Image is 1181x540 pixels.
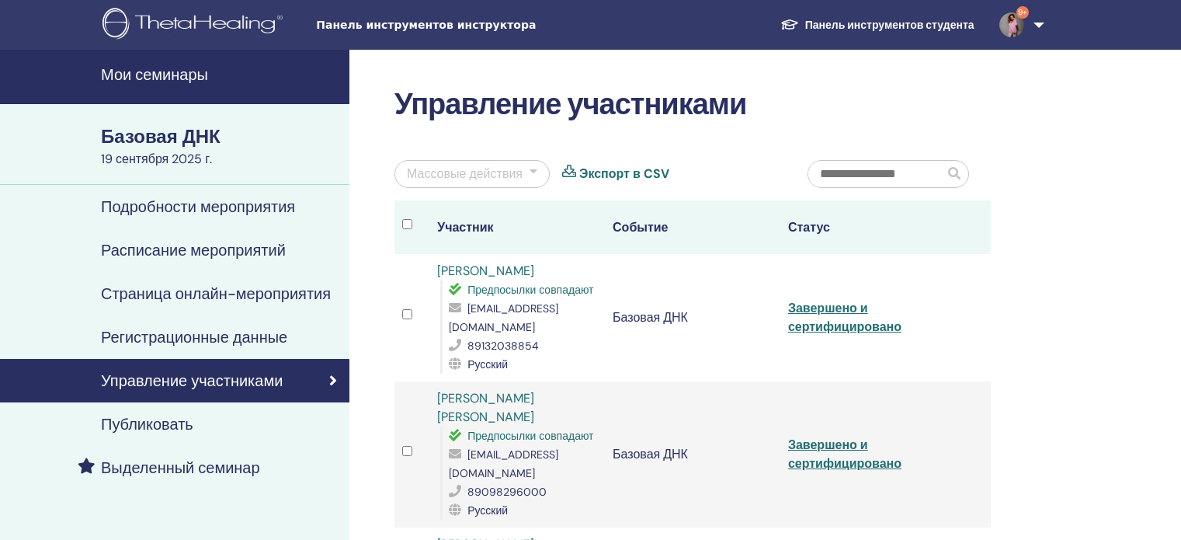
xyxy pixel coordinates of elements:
font: Панель инструментов студента [805,18,974,32]
font: Массовые действия [407,165,523,182]
a: Панель инструментов студента [768,10,987,40]
a: Базовая ДНК19 сентября 2025 г. [92,124,349,169]
font: Предпосылки совпадают [467,429,593,443]
font: Событие [613,219,668,235]
img: graduation-cap-white.svg [780,18,799,31]
font: Предпосылки совпадают [467,283,593,297]
font: Управление участниками [394,85,746,124]
font: Панель инструментов инструктора [316,19,536,31]
a: [PERSON_NAME] [437,263,534,279]
font: Подробности мероприятия [101,197,295,217]
font: Русский [467,503,508,517]
font: 9+ [1018,7,1027,17]
font: Статус [788,219,830,235]
font: [EMAIL_ADDRESS][DOMAIN_NAME] [449,301,558,334]
font: 19 сентября 2025 г. [101,151,212,167]
font: Мои семинары [101,64,208,85]
a: Завершено и сертифицировано [788,437,901,472]
font: Страница онлайн-мероприятия [101,284,331,304]
font: Публиковать [101,414,193,434]
font: Участник [437,219,493,235]
a: Экспорт в CSV [579,165,669,183]
font: 89098296000 [467,485,547,499]
font: [EMAIL_ADDRESS][DOMAIN_NAME] [449,448,558,480]
font: Выделенный семинар [101,458,260,478]
font: Экспорт в CSV [579,165,669,182]
font: Базовая ДНК [101,124,221,148]
font: Управление участниками [101,371,283,391]
img: logo.png [102,8,288,43]
a: [PERSON_NAME] [PERSON_NAME] [437,390,534,425]
font: Расписание мероприятий [101,240,286,260]
font: 89132038854 [467,339,539,353]
font: Базовая ДНК [613,446,688,462]
a: Завершено и сертифицировано [788,300,901,335]
font: Базовая ДНК [613,309,688,326]
font: Русский [467,357,508,371]
font: Регистрационные данные [101,327,287,347]
img: default.jpg [999,12,1024,37]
